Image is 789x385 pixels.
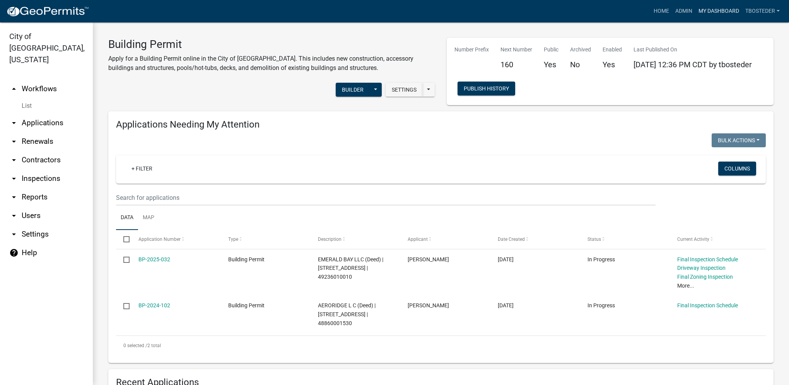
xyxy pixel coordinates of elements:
[9,192,19,202] i: arrow_drop_down
[677,274,733,280] a: Final Zoning Inspection
[742,4,783,19] a: tbosteder
[9,230,19,239] i: arrow_drop_down
[603,60,622,69] h5: Yes
[677,283,694,289] a: More...
[454,46,489,54] p: Number Prefix
[544,46,558,54] p: Public
[670,230,760,249] datatable-header-cell: Current Activity
[116,206,138,230] a: Data
[677,237,709,242] span: Current Activity
[544,60,558,69] h5: Yes
[116,230,131,249] datatable-header-cell: Select
[718,162,756,175] button: Columns
[318,302,376,326] span: AERORIDGE L C (Deed) | 1009 S JEFFERSON WAY | 48860001530
[587,237,601,242] span: Status
[408,237,428,242] span: Applicant
[672,4,695,19] a: Admin
[400,230,490,249] datatable-header-cell: Applicant
[9,211,19,220] i: arrow_drop_down
[587,256,615,262] span: In Progress
[634,46,752,54] p: Last Published On
[408,302,449,308] span: tyler
[677,302,738,308] a: Final Inspection Schedule
[9,137,19,146] i: arrow_drop_down
[458,82,515,95] button: Publish History
[712,133,766,147] button: Bulk Actions
[570,60,591,69] h5: No
[131,230,220,249] datatable-header-cell: Application Number
[500,46,532,54] p: Next Number
[580,230,670,249] datatable-header-cell: Status
[108,38,435,51] h3: Building Permit
[9,84,19,94] i: arrow_drop_up
[138,302,170,308] a: BP-2024-102
[336,83,370,97] button: Builder
[498,302,514,308] span: 07/31/2024
[587,302,615,308] span: In Progress
[458,86,515,92] wm-modal-confirm: Workflow Publish History
[138,206,159,230] a: Map
[408,256,449,262] span: Angie Steigerwald
[490,230,580,249] datatable-header-cell: Date Created
[9,155,19,165] i: arrow_drop_down
[138,256,170,262] a: BP-2025-032
[318,237,342,242] span: Description
[570,46,591,54] p: Archived
[221,230,311,249] datatable-header-cell: Type
[311,230,400,249] datatable-header-cell: Description
[125,162,159,175] a: + Filter
[138,237,181,242] span: Application Number
[228,237,238,242] span: Type
[695,4,742,19] a: My Dashboard
[634,60,752,69] span: [DATE] 12:36 PM CDT by tbosteder
[651,4,672,19] a: Home
[108,54,435,73] p: Apply for a Building Permit online in the City of [GEOGRAPHIC_DATA]. This includes new constructi...
[677,265,726,271] a: Driveway Inspection
[500,60,532,69] h5: 160
[498,256,514,262] span: 01/14/2025
[116,336,766,355] div: 2 total
[228,302,265,308] span: Building Permit
[123,343,147,348] span: 0 selected /
[386,83,423,97] button: Settings
[498,237,525,242] span: Date Created
[603,46,622,54] p: Enabled
[9,118,19,128] i: arrow_drop_down
[116,190,656,206] input: Search for applications
[677,256,738,262] a: Final Inspection Schedule
[318,256,383,280] span: EMERALD BAY LLC (Deed) | 2103 N JEFFERSON WAY | 49236010010
[116,119,766,130] h4: Applications Needing My Attention
[228,256,265,262] span: Building Permit
[9,248,19,257] i: help
[9,174,19,183] i: arrow_drop_down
